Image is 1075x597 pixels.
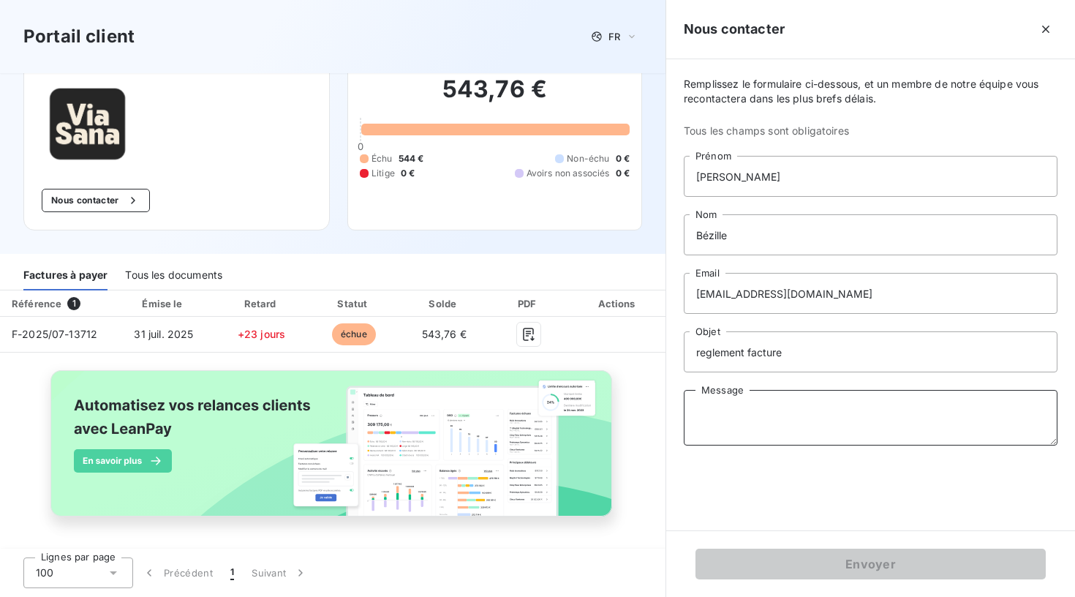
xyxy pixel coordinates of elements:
span: 0 € [616,167,630,180]
input: placeholder [684,331,1057,372]
span: Non-échu [567,152,609,165]
input: placeholder [684,156,1057,197]
div: Factures à payer [23,260,107,290]
div: Retard [218,296,306,311]
div: Référence [12,298,61,309]
button: Envoyer [695,549,1046,579]
span: 31 juil. 2025 [134,328,193,340]
span: +23 jours [238,328,285,340]
div: PDF [491,296,565,311]
span: 1 [230,566,234,580]
button: Nous contacter [42,189,150,212]
div: Solde [402,296,486,311]
div: Émise le [116,296,211,311]
h3: Portail client [23,23,135,50]
span: 543,76 € [422,328,467,340]
button: Précédent [133,557,222,588]
h2: 543,76 € [360,75,630,119]
span: Échu [371,152,393,165]
span: 0 [358,140,363,152]
span: échue [332,323,376,345]
span: 544 € [399,152,424,165]
span: 0 € [401,167,415,180]
span: Remplissez le formulaire ci-dessous, et un membre de notre équipe vous recontactera dans les plus... [684,77,1057,106]
span: 0 € [616,152,630,165]
div: Statut [311,296,396,311]
span: Avoirs non associés [527,167,610,180]
span: Litige [371,167,395,180]
button: 1 [222,557,243,588]
img: banner [37,361,628,541]
button: Suivant [243,557,317,588]
input: placeholder [684,214,1057,255]
span: 100 [36,566,53,580]
input: placeholder [684,273,1057,314]
span: Tous les champs sont obligatoires [684,124,1057,138]
span: 1 [67,297,80,310]
span: F-2025/07-13712 [12,328,97,340]
h5: Nous contacter [684,19,785,40]
span: FR [608,31,620,42]
div: Actions [572,296,665,311]
div: Tous les documents [125,260,222,290]
img: Company logo [42,83,135,165]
